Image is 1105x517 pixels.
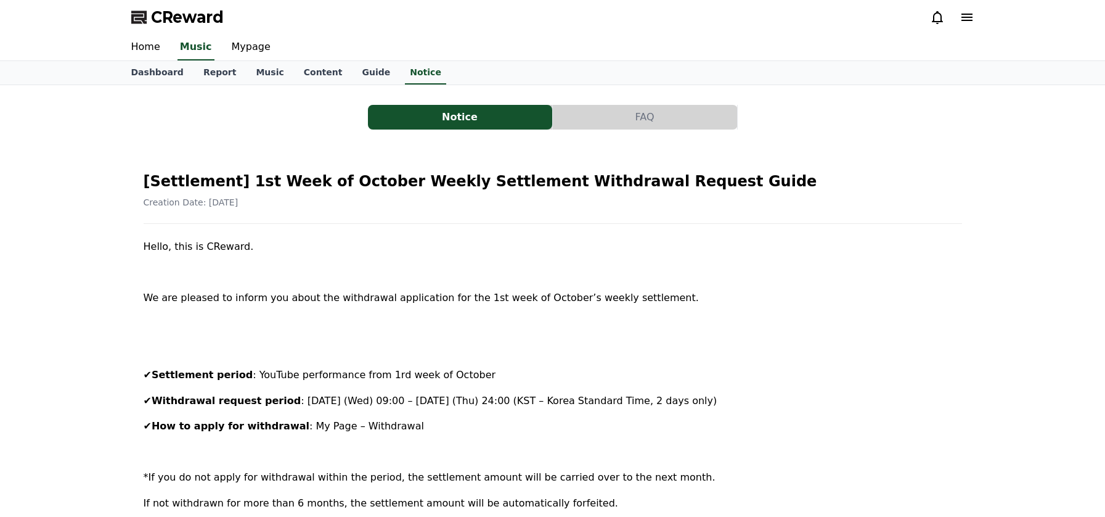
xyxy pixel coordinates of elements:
[121,61,194,85] a: Dashboard
[144,395,152,407] span: ✔
[352,61,400,85] a: Guide
[144,420,152,432] span: ✔
[294,61,353,85] a: Content
[553,105,737,130] button: FAQ
[144,292,699,304] span: We are pleased to inform you about the withdrawal application for the 1st week of October’s weekl...
[144,369,152,381] span: ✔
[301,395,717,407] span: : [DATE] (Wed) 09:00 – [DATE] (Thu) 24:00 (KST – Korea Standard Time, 2 days only)
[253,369,495,381] span: : YouTube performance from 1rd week of October
[144,241,254,252] span: Hello, this is CReward.
[405,61,446,85] a: Notice
[144,197,239,207] span: Creation Date: [DATE]
[246,61,293,85] a: Music
[151,7,224,27] span: CReward
[144,471,716,483] span: *If you do not apply for withdrawal within the period, the settlement amount will be carried over...
[152,395,301,407] strong: Withdrawal request period
[131,7,224,27] a: CReward
[553,105,738,130] a: FAQ
[368,105,553,130] a: Notice
[309,420,424,432] span: : My Page – Withdrawal
[222,35,280,60] a: Mypage
[152,369,253,381] strong: Settlement period
[177,35,214,60] a: Music
[152,420,309,432] strong: How to apply for withdrawal
[121,35,170,60] a: Home
[144,497,618,509] span: If not withdrawn for more than 6 months, the settlement amount will be automatically forfeited.
[144,172,962,191] h2: [Settlement] 1st Week of October Weekly Settlement Withdrawal Request Guide
[368,105,552,130] button: Notice
[194,61,247,85] a: Report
